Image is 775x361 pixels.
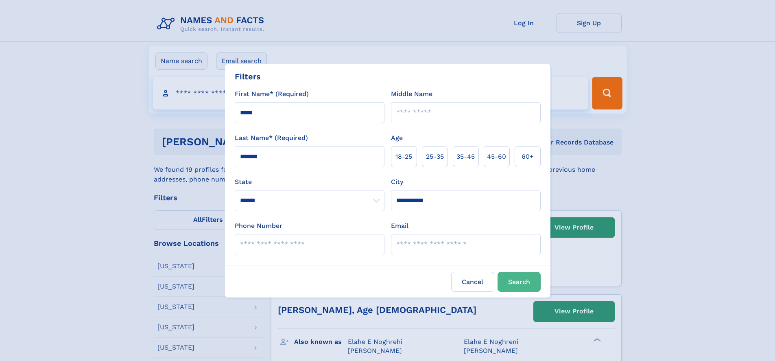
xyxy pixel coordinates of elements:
label: City [391,177,403,187]
span: 25‑35 [426,152,444,162]
span: 60+ [522,152,534,162]
span: 35‑45 [456,152,475,162]
label: Cancel [451,272,494,292]
label: Middle Name [391,89,432,99]
div: Filters [235,70,261,83]
label: Last Name* (Required) [235,133,308,143]
label: State [235,177,384,187]
label: Age [391,133,403,143]
label: Phone Number [235,221,282,231]
label: First Name* (Required) [235,89,309,99]
span: 18‑25 [395,152,412,162]
button: Search [498,272,541,292]
label: Email [391,221,408,231]
span: 45‑60 [487,152,506,162]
